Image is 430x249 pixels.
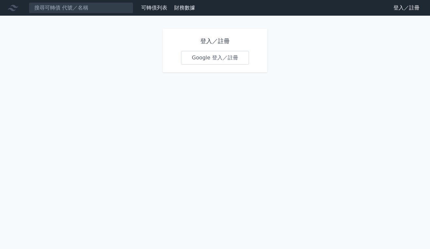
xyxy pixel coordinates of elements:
h1: 登入／註冊 [181,37,249,46]
input: 搜尋可轉債 代號／名稱 [29,2,133,13]
a: Google 登入／註冊 [181,51,249,65]
a: 可轉債列表 [141,5,167,11]
a: 登入／註冊 [388,3,425,13]
a: 財務數據 [174,5,195,11]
